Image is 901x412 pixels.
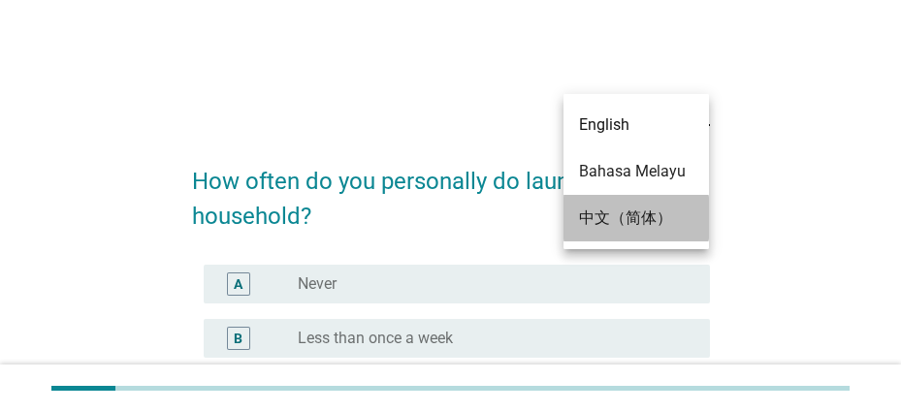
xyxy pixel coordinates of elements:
[234,328,242,348] div: B
[298,329,453,348] label: Less than once a week
[687,98,710,121] i: arrow_drop_down
[192,144,710,234] h2: How often do you personally do laundry for your household?
[298,274,337,294] label: Never
[234,273,242,294] div: A
[579,206,693,230] div: 中文（简体）
[579,160,693,183] div: Bahasa Melayu
[579,113,693,137] div: English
